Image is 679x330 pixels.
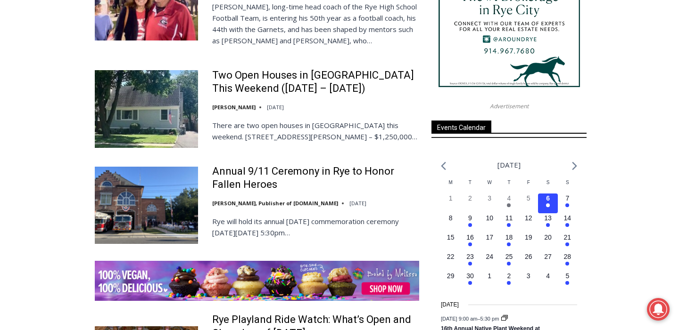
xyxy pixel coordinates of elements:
button: 1 [441,193,460,213]
button: 17 [480,233,499,252]
div: Wednesday [480,179,499,193]
time: 4 [546,272,550,280]
button: 1 [480,271,499,290]
time: 3 [527,272,530,280]
div: "the precise, almost orchestrated movements of cutting and assembling sushi and [PERSON_NAME] mak... [97,59,139,113]
time: 18 [505,233,513,241]
time: 22 [447,253,455,260]
div: Apply Now <> summer and RHS senior internships available [238,0,446,91]
time: 26 [525,253,532,260]
div: Monday [441,179,460,193]
button: 22 [441,252,460,271]
a: Next month [572,161,577,170]
a: [PERSON_NAME] [212,104,256,111]
p: Rye will hold its annual [DATE] commemoration ceremony [DATE][DATE] 5:30pm… [212,216,419,238]
button: 26 [519,252,538,271]
em: Has events [507,262,511,266]
time: 3 [488,194,491,202]
button: 12 [519,213,538,233]
button: 2 [460,193,480,213]
button: 3 [480,193,499,213]
span: Open Tues. - Sun. [PHONE_NUMBER] [3,97,92,133]
time: – [441,316,500,322]
em: Has events [468,281,472,285]
time: 30 [466,272,474,280]
time: 17 [486,233,493,241]
em: Has events [507,203,511,207]
button: 29 [441,271,460,290]
a: Intern @ [DOMAIN_NAME] [227,91,457,117]
button: 24 [480,252,499,271]
button: 19 [519,233,538,252]
time: [DATE] [349,200,366,207]
button: 16 Has events [460,233,480,252]
time: 19 [525,233,532,241]
span: S [566,180,569,185]
button: 5 Has events [558,271,577,290]
em: Has events [565,242,569,246]
em: Has events [546,203,550,207]
button: 18 Has events [499,233,519,252]
button: 28 Has events [558,252,577,271]
time: [DATE] [267,104,284,111]
button: 30 Has events [460,271,480,290]
time: 23 [466,253,474,260]
a: Two Open Houses in [GEOGRAPHIC_DATA] This Weekend ([DATE] – [DATE]) [212,69,419,96]
time: 29 [447,272,455,280]
button: 20 [538,233,557,252]
time: 9 [468,214,472,222]
time: 20 [544,233,552,241]
span: S [547,180,550,185]
a: Open Tues. - Sun. [PHONE_NUMBER] [0,95,95,117]
time: 5 [527,194,530,202]
p: There are two open houses in [GEOGRAPHIC_DATA] this weekend. [STREET_ADDRESS][PERSON_NAME] – $1,2... [212,120,419,142]
time: 6 [546,194,550,202]
span: T [469,180,472,185]
button: 3 [519,271,538,290]
button: 7 Has events [558,193,577,213]
span: M [448,180,452,185]
time: 2 [468,194,472,202]
a: [PERSON_NAME], Publisher of [DOMAIN_NAME] [212,200,338,207]
time: 8 [449,214,453,222]
span: Advertisement [480,102,538,111]
em: Has events [565,203,569,207]
em: Has events [468,262,472,266]
span: Intern @ [DOMAIN_NAME] [247,94,437,115]
div: Thursday [499,179,519,193]
time: 21 [564,233,571,241]
time: 7 [565,194,569,202]
div: Tuesday [460,179,480,193]
button: 8 [441,213,460,233]
button: 9 Has events [460,213,480,233]
img: Baked by Melissa [95,261,419,301]
button: 23 Has events [460,252,480,271]
time: 11 [505,214,513,222]
time: 16 [466,233,474,241]
time: 15 [447,233,455,241]
span: Events Calendar [431,121,491,133]
time: [DATE] [441,300,459,309]
button: 25 Has events [499,252,519,271]
time: 25 [505,253,513,260]
span: F [527,180,530,185]
button: 14 Has events [558,213,577,233]
span: T [507,180,510,185]
p: [PERSON_NAME], long-time head coach of the Rye High School Football Team, is entering his 50th ye... [212,1,419,46]
div: Sunday [558,179,577,193]
button: 15 [441,233,460,252]
time: 12 [525,214,532,222]
em: Has events [565,262,569,266]
div: Friday [519,179,538,193]
time: 27 [544,253,552,260]
time: 1 [449,194,453,202]
em: Has events [468,223,472,227]
em: Has events [565,281,569,285]
time: 24 [486,253,493,260]
button: 6 Has events [538,193,557,213]
button: 2 Has events [499,271,519,290]
em: Has events [507,223,511,227]
img: Two Open Houses in Rye This Weekend (September 6 – 7) [95,70,198,147]
button: 4 [538,271,557,290]
img: Annual 9/11 Ceremony in Rye to Honor Fallen Heroes [95,167,198,244]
